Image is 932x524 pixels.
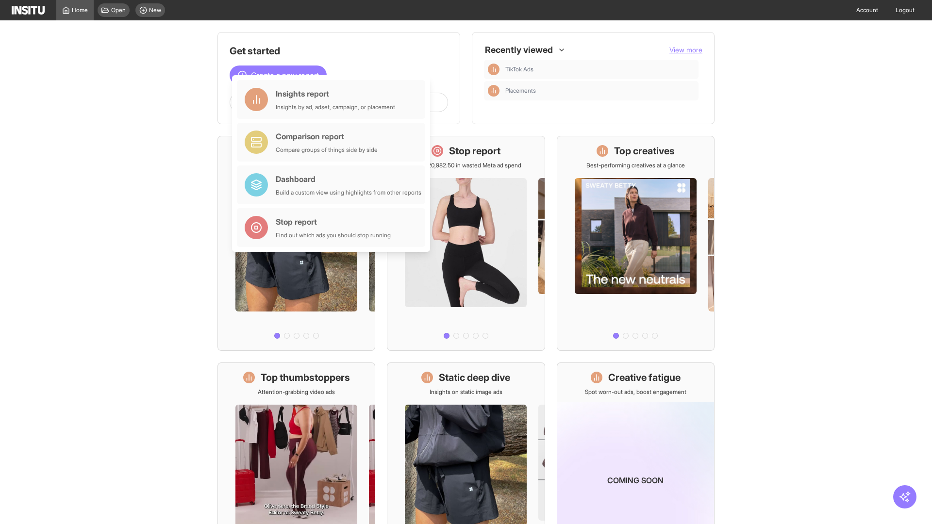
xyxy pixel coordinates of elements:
[430,388,502,396] p: Insights on static image ads
[488,64,499,75] div: Insights
[276,146,378,154] div: Compare groups of things side by side
[614,144,675,158] h1: Top creatives
[505,87,695,95] span: Placements
[276,131,378,142] div: Comparison report
[557,136,715,351] a: Top creativesBest-performing creatives at a glance
[217,136,375,351] a: What's live nowSee all active ads instantly
[410,162,521,169] p: Save £20,982.50 in wasted Meta ad spend
[276,231,391,239] div: Find out which ads you should stop running
[72,6,88,14] span: Home
[669,46,702,54] span: View more
[449,144,500,158] h1: Stop report
[111,6,126,14] span: Open
[230,65,327,85] button: Create a new report
[439,371,510,384] h1: Static deep dive
[276,216,391,228] div: Stop report
[505,65,533,73] span: TikTok Ads
[586,162,685,169] p: Best-performing creatives at a glance
[488,85,499,97] div: Insights
[669,45,702,55] button: View more
[276,173,421,185] div: Dashboard
[276,103,395,111] div: Insights by ad, adset, campaign, or placement
[261,371,350,384] h1: Top thumbstoppers
[251,69,319,81] span: Create a new report
[505,65,695,73] span: TikTok Ads
[276,189,421,196] div: Build a custom view using highlights from other reports
[149,6,161,14] span: New
[12,6,45,15] img: Logo
[387,136,545,351] a: Stop reportSave £20,982.50 in wasted Meta ad spend
[230,44,448,58] h1: Get started
[258,388,335,396] p: Attention-grabbing video ads
[505,87,536,95] span: Placements
[276,88,395,99] div: Insights report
